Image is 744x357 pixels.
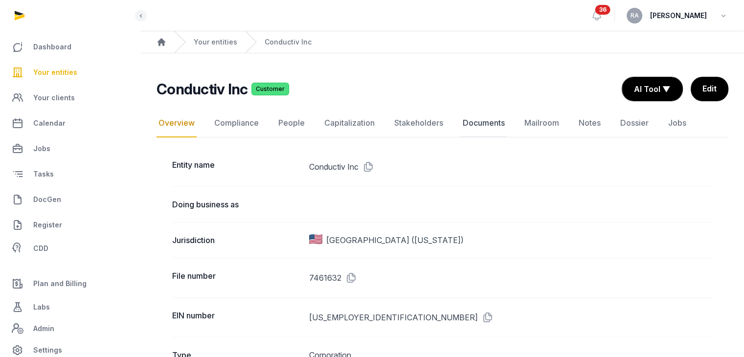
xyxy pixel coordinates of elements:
span: 36 [595,5,610,15]
dd: Conductiv Inc [309,159,713,175]
dd: 7461632 [309,270,713,286]
span: CDD [33,243,48,254]
span: [GEOGRAPHIC_DATA] ([US_STATE]) [326,234,464,246]
dt: Doing business as [172,199,301,210]
a: Your clients [8,86,133,110]
span: Register [33,219,62,231]
a: Your entities [8,61,133,84]
a: Admin [8,319,133,338]
a: Capitalization [322,109,377,137]
dt: Jurisdiction [172,234,301,246]
span: Admin [33,323,54,335]
a: Your entities [194,37,237,47]
nav: Tabs [157,109,728,137]
dt: File number [172,270,301,286]
a: Calendar [8,112,133,135]
a: Jobs [666,109,688,137]
span: [PERSON_NAME] [650,10,707,22]
span: Calendar [33,117,66,129]
a: CDD [8,239,133,258]
span: Labs [33,301,50,313]
a: Overview [157,109,197,137]
span: DocGen [33,194,61,205]
a: People [276,109,307,137]
button: RA [627,8,642,23]
a: Plan and Billing [8,272,133,295]
span: Your clients [33,92,75,104]
span: RA [631,13,639,19]
h2: Conductiv Inc [157,80,248,98]
span: Your entities [33,67,77,78]
dt: EIN number [172,310,301,325]
span: Customer [251,83,289,95]
a: Jobs [8,137,133,160]
nav: Breadcrumb [141,31,744,53]
a: Conductiv Inc [265,37,312,47]
span: Dashboard [33,41,71,53]
a: Notes [577,109,603,137]
a: Documents [461,109,507,137]
a: Register [8,213,133,237]
button: AI Tool ▼ [622,77,682,101]
a: Stakeholders [392,109,445,137]
a: Dashboard [8,35,133,59]
span: Plan and Billing [33,278,87,290]
a: Labs [8,295,133,319]
span: Settings [33,344,62,356]
span: Tasks [33,168,54,180]
dd: [US_EMPLOYER_IDENTIFICATION_NUMBER] [309,310,713,325]
a: Dossier [618,109,651,137]
a: DocGen [8,188,133,211]
dt: Entity name [172,159,301,175]
a: Compliance [212,109,261,137]
a: Mailroom [522,109,561,137]
span: Jobs [33,143,50,155]
a: Tasks [8,162,133,186]
a: Edit [691,77,728,101]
